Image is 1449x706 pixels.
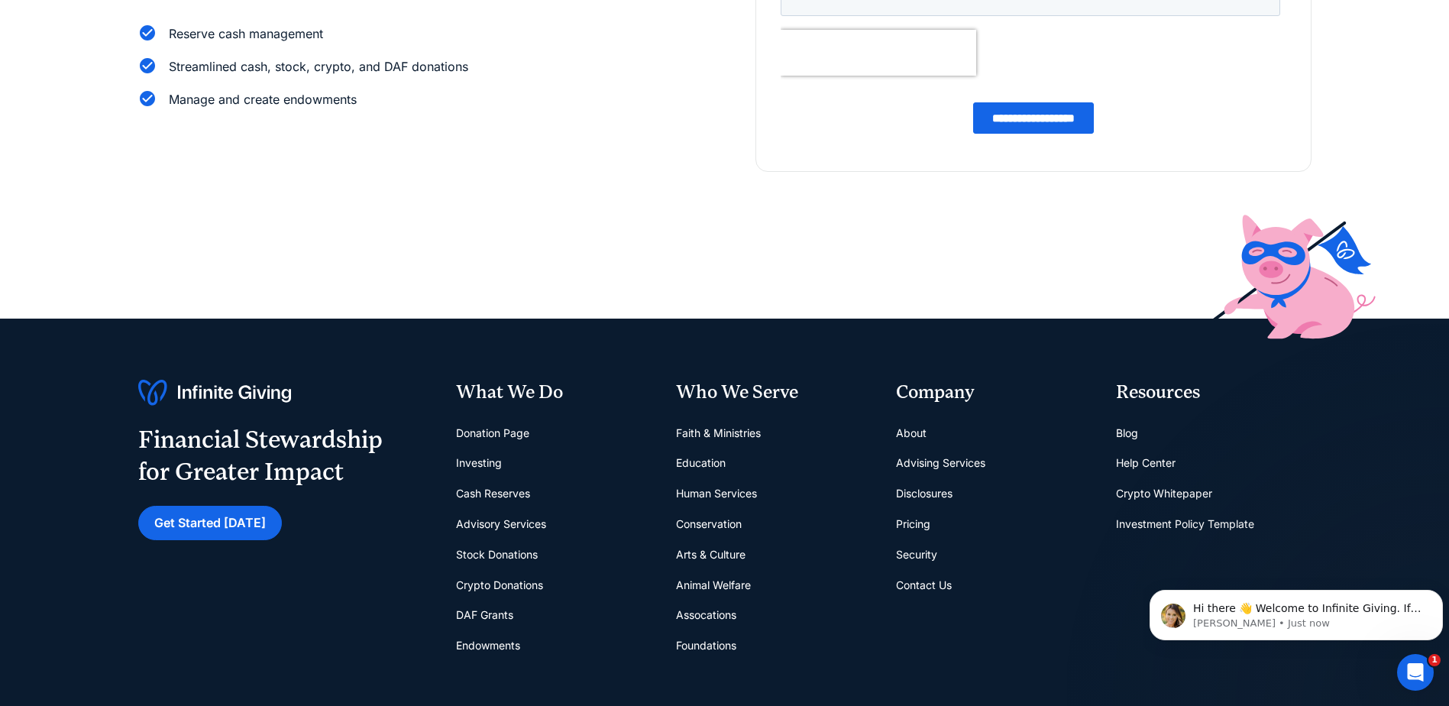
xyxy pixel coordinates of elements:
a: Investing [456,448,502,478]
div: Company [896,380,1092,406]
a: Education [676,448,726,478]
a: Faith & Ministries [676,418,761,449]
a: Cash Reserves [456,478,530,509]
a: Security [896,539,937,570]
a: Advisory Services [456,509,546,539]
iframe: Intercom live chat [1397,654,1434,691]
div: Resources [1116,380,1312,406]
a: Human Services [676,478,757,509]
a: Get Started [DATE] [138,506,282,540]
div: Streamlined cash, stock, crypto, and DAF donations [169,57,468,77]
a: Assocations [676,600,736,630]
div: What We Do [456,380,652,406]
div: Who We Serve [676,380,872,406]
a: Conservation [676,509,742,539]
a: Advising Services [896,448,985,478]
a: Donation Page [456,418,529,449]
iframe: Intercom notifications message [1143,558,1449,665]
a: Investment Policy Template [1116,509,1254,539]
a: Arts & Culture [676,539,746,570]
span: 1 [1428,654,1441,666]
a: Animal Welfare [676,570,751,601]
a: Foundations [676,630,736,661]
a: Help Center [1116,448,1176,478]
a: Crypto Whitepaper [1116,478,1212,509]
div: Manage and create endowments [169,89,357,110]
a: Endowments [456,630,520,661]
a: Crypto Donations [456,570,543,601]
a: Blog [1116,418,1138,449]
a: Stock Donations [456,539,538,570]
a: Disclosures [896,478,953,509]
a: Pricing [896,509,930,539]
div: Financial Stewardship for Greater Impact [138,424,383,487]
a: Contact Us [896,570,952,601]
div: Reserve cash management [169,24,323,44]
a: About [896,418,927,449]
a: DAF Grants [456,600,513,630]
